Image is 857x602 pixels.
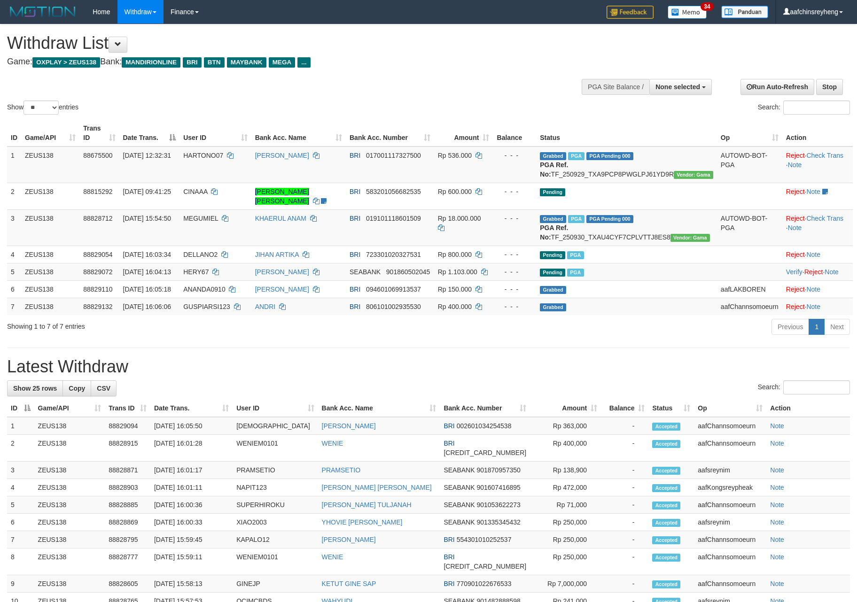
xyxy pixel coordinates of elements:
[444,440,454,447] span: BRI
[7,280,21,298] td: 6
[782,120,853,147] th: Action
[21,263,79,280] td: ZEUS138
[771,319,809,335] a: Previous
[7,100,78,115] label: Show entries
[123,215,171,222] span: [DATE] 15:54:50
[652,580,680,588] span: Accepted
[717,280,782,298] td: aafLAKBOREN
[150,400,233,417] th: Date Trans.: activate to sort column ascending
[7,479,34,496] td: 4
[150,417,233,435] td: [DATE] 16:05:50
[123,268,171,276] span: [DATE] 16:04:13
[318,400,440,417] th: Bank Acc. Name: activate to sort column ascending
[7,183,21,209] td: 2
[825,268,839,276] a: Note
[123,188,171,195] span: [DATE] 09:41:25
[694,417,766,435] td: aafChannsomoeurn
[123,251,171,258] span: [DATE] 16:03:34
[582,79,649,95] div: PGA Site Balance /
[233,462,318,479] td: PRAMSETIO
[105,548,150,575] td: 88828777
[497,250,532,259] div: - - -
[83,286,112,293] span: 88829110
[540,161,568,178] b: PGA Ref. No:
[123,286,171,293] span: [DATE] 16:05:18
[97,385,110,392] span: CSV
[540,224,568,241] b: PGA Ref. No:
[233,479,318,496] td: NAPIT123
[694,514,766,531] td: aafsreynim
[34,514,105,531] td: ZEUS138
[269,57,296,68] span: MEGA
[652,467,680,475] span: Accepted
[183,268,209,276] span: HERY67
[7,120,21,147] th: ID
[444,484,475,491] span: SEABANK
[782,209,853,246] td: · ·
[766,400,850,417] th: Action
[179,120,251,147] th: User ID: activate to sort column ascending
[652,440,680,448] span: Accepted
[540,251,565,259] span: Pending
[770,484,784,491] a: Note
[444,466,475,474] span: SEABANK
[652,519,680,527] span: Accepted
[366,152,421,159] span: Copy 017001117327500 to clipboard
[530,417,601,435] td: Rp 363,000
[444,580,454,587] span: BRI
[350,286,360,293] span: BRI
[255,303,276,310] a: ANDRI
[34,462,105,479] td: ZEUS138
[79,120,119,147] th: Trans ID: activate to sort column ascending
[7,298,21,315] td: 7
[350,152,360,159] span: BRI
[540,188,565,196] span: Pending
[668,6,707,19] img: Button%20Memo.svg
[497,214,532,223] div: - - -
[652,554,680,562] span: Accepted
[601,548,648,575] td: -
[782,298,853,315] td: ·
[476,466,520,474] span: Copy 901870957350 to clipboard
[770,440,784,447] a: Note
[123,303,171,310] span: [DATE] 16:06:06
[105,417,150,435] td: 88829094
[694,496,766,514] td: aafChannsomoeurn
[601,462,648,479] td: -
[255,215,306,222] a: KHAERUL ANAM
[586,152,633,160] span: PGA Pending
[444,501,475,509] span: SEABANK
[782,280,853,298] td: ·
[530,514,601,531] td: Rp 250,000
[13,385,57,392] span: Show 25 rows
[438,251,472,258] span: Rp 800.000
[233,548,318,575] td: WENIEM0101
[322,422,376,430] a: [PERSON_NAME]
[204,57,225,68] span: BTN
[69,385,85,392] span: Copy
[34,531,105,548] td: ZEUS138
[183,188,207,195] span: CINAAA
[105,479,150,496] td: 88828903
[786,286,805,293] a: Reject
[233,435,318,462] td: WENIEM0101
[444,553,454,561] span: BRI
[7,548,34,575] td: 8
[652,423,680,431] span: Accepted
[770,422,784,430] a: Note
[568,215,584,223] span: Marked by aafchomsokheang
[806,286,820,293] a: Note
[150,575,233,593] td: [DATE] 15:58:13
[788,161,802,169] a: Note
[674,171,713,179] span: Vendor URL: https://trx31.1velocity.biz
[105,496,150,514] td: 88828885
[530,479,601,496] td: Rp 472,000
[444,422,454,430] span: BRI
[83,303,112,310] span: 88829132
[7,380,63,396] a: Show 25 rows
[783,380,850,394] input: Search:
[476,518,520,526] span: Copy 901335345432 to clipboard
[530,435,601,462] td: Rp 400,000
[567,251,584,259] span: Marked by aafchomsokheang
[322,501,412,509] a: [PERSON_NAME] TULJANAH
